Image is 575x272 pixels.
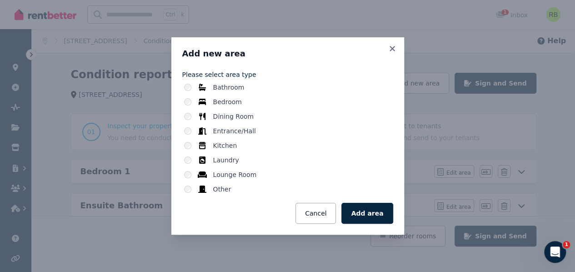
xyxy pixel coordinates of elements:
[182,70,393,79] label: Please select area type
[213,126,256,136] label: Entrance/Hall
[295,203,336,224] button: Cancel
[182,48,393,59] h3: Add new area
[341,203,393,224] button: Add area
[213,97,242,106] label: Bedroom
[213,83,245,92] label: Bathroom
[213,112,254,121] label: Dining Room
[563,241,570,248] span: 1
[213,156,239,165] label: Laundry
[544,241,566,263] iframe: Intercom live chat
[213,185,231,194] label: Other
[213,170,257,179] label: Lounge Room
[213,141,237,150] label: Kitchen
